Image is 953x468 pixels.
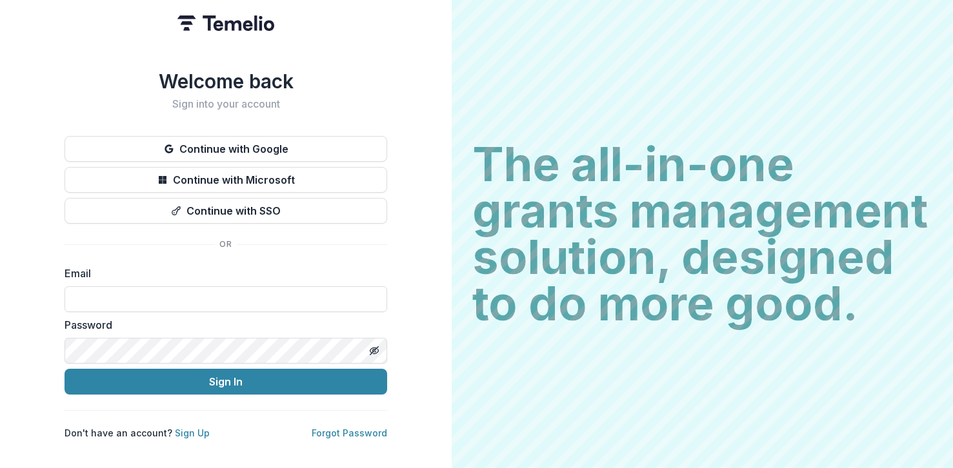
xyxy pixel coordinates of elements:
button: Sign In [65,369,387,395]
h2: Sign into your account [65,98,387,110]
p: Don't have an account? [65,426,210,440]
label: Email [65,266,379,281]
button: Continue with SSO [65,198,387,224]
button: Toggle password visibility [364,340,385,361]
h1: Welcome back [65,70,387,93]
button: Continue with Google [65,136,387,162]
label: Password [65,317,379,333]
button: Continue with Microsoft [65,167,387,193]
a: Forgot Password [312,427,387,438]
a: Sign Up [175,427,210,438]
img: Temelio [177,15,274,31]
